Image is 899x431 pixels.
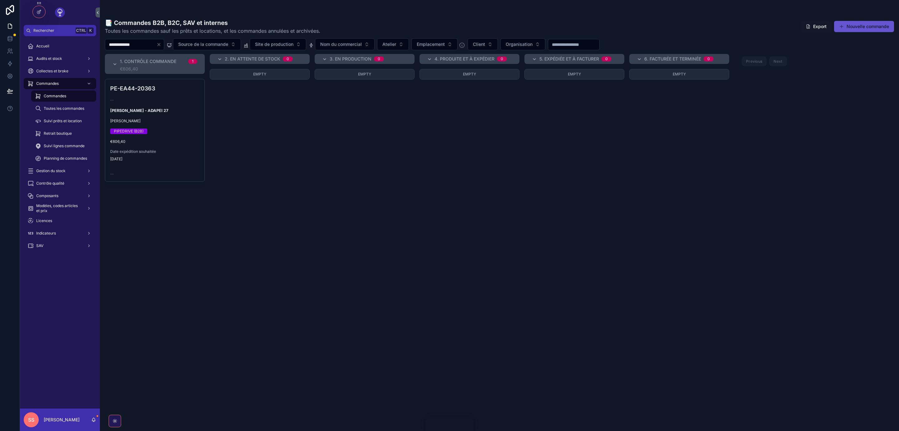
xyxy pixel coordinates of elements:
[36,44,49,49] span: Accueil
[110,172,114,177] span: --
[28,416,34,424] span: SS
[801,21,832,32] button: Export
[500,38,545,50] button: Select Button
[225,56,280,62] span: 2. En attente de stock
[36,69,68,74] span: Collectes et broke
[44,119,82,123] span: Suivi prêts et location
[358,72,371,76] span: Empty
[31,128,96,139] a: Retrait boutique
[55,7,65,17] img: App logo
[105,19,320,27] h1: 📑 Commandes B2B, B2C, SAV et internes
[255,41,293,47] span: Site de production
[24,53,96,64] a: Audits et stock
[44,106,84,111] span: Toutes les commandes
[31,140,96,152] a: Suivi lignes commande
[76,27,87,34] span: Ctrl
[24,165,96,177] a: Gestion du stock
[36,81,59,86] span: Commandes
[24,25,96,36] button: RechercherCtrlK
[673,72,686,76] span: Empty
[24,228,96,239] a: Indicateurs
[110,84,199,93] h4: PE-EA44-20363
[24,41,96,52] a: Accueil
[20,36,100,259] div: scrollable content
[110,139,199,144] span: €606,40
[110,108,199,114] h3: [PERSON_NAME] - ADAPEI 27
[463,72,476,76] span: Empty
[44,94,66,99] span: Commandes
[36,218,52,223] span: Licences
[44,143,85,148] span: Suivi lignes commande
[36,243,43,248] span: SAV
[31,103,96,114] a: Toutes les commandes
[377,38,409,50] button: Select Button
[44,417,80,423] p: [PERSON_NAME]
[36,181,64,186] span: Contrôle qualité
[24,178,96,189] a: Contrôle qualité
[24,240,96,251] a: SAV
[36,231,56,236] span: Indicateurs
[44,156,87,161] span: Planning de commandes
[315,38,375,50] button: Select Button
[330,56,371,62] span: 3. En production
[24,190,96,201] a: Composants
[707,56,710,61] div: 0
[120,58,176,65] span: 1. Contrôle Commande
[33,28,73,33] span: Rechercher
[192,59,194,64] div: 1
[114,128,144,134] div: PIPEDRIVE (B2B)
[382,41,396,47] span: Atelier
[501,56,503,61] div: 0
[120,66,197,71] div: €606,40
[44,131,72,136] span: Retrait boutique
[105,79,205,182] a: PE-EA44-20363--[PERSON_NAME] - ADAPEI 27[PERSON_NAME]PIPEDRIVE (B2B)€606,40Date expédition souhai...
[156,42,164,47] button: Clear
[506,41,533,47] span: Organisation
[435,56,494,62] span: 4. Produite et à expédier
[834,21,894,32] button: Nouvelle commande
[417,41,445,47] span: Emplacement
[24,78,96,89] a: Commandes
[253,72,266,76] span: Empty
[88,28,93,33] span: K
[539,56,599,62] span: 5. Expédiée et à facturer
[411,38,458,50] button: Select Button
[110,149,199,154] span: Date expédition souhaitée
[24,65,96,77] a: Collectes et broke
[644,56,701,62] span: 6. Facturée et terminée
[473,41,485,47] span: Client
[105,27,320,35] span: Toutes les commandes sauf les prêts et locations, et les commandes annulées et archivées.
[468,38,498,50] button: Select Button
[605,56,608,61] div: 0
[36,56,62,61] span: Audits et stock
[110,119,140,123] span: [PERSON_NAME]
[36,193,58,198] span: Composants
[24,203,96,214] a: Modèles, codes articles et prix
[31,153,96,164] a: Planning de commandes
[110,157,199,162] span: [DATE]
[568,72,581,76] span: Empty
[173,38,241,50] button: Select Button
[287,56,289,61] div: 0
[110,98,114,103] span: --
[36,203,82,213] span: Modèles, codes articles et prix
[320,41,362,47] span: Nom du commercial
[250,38,306,50] button: Select Button
[378,56,380,61] div: 0
[31,90,96,102] a: Commandes
[24,215,96,226] a: Licences
[31,115,96,127] a: Suivi prêts et location
[36,168,66,173] span: Gestion du stock
[178,41,228,47] span: Source de la commande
